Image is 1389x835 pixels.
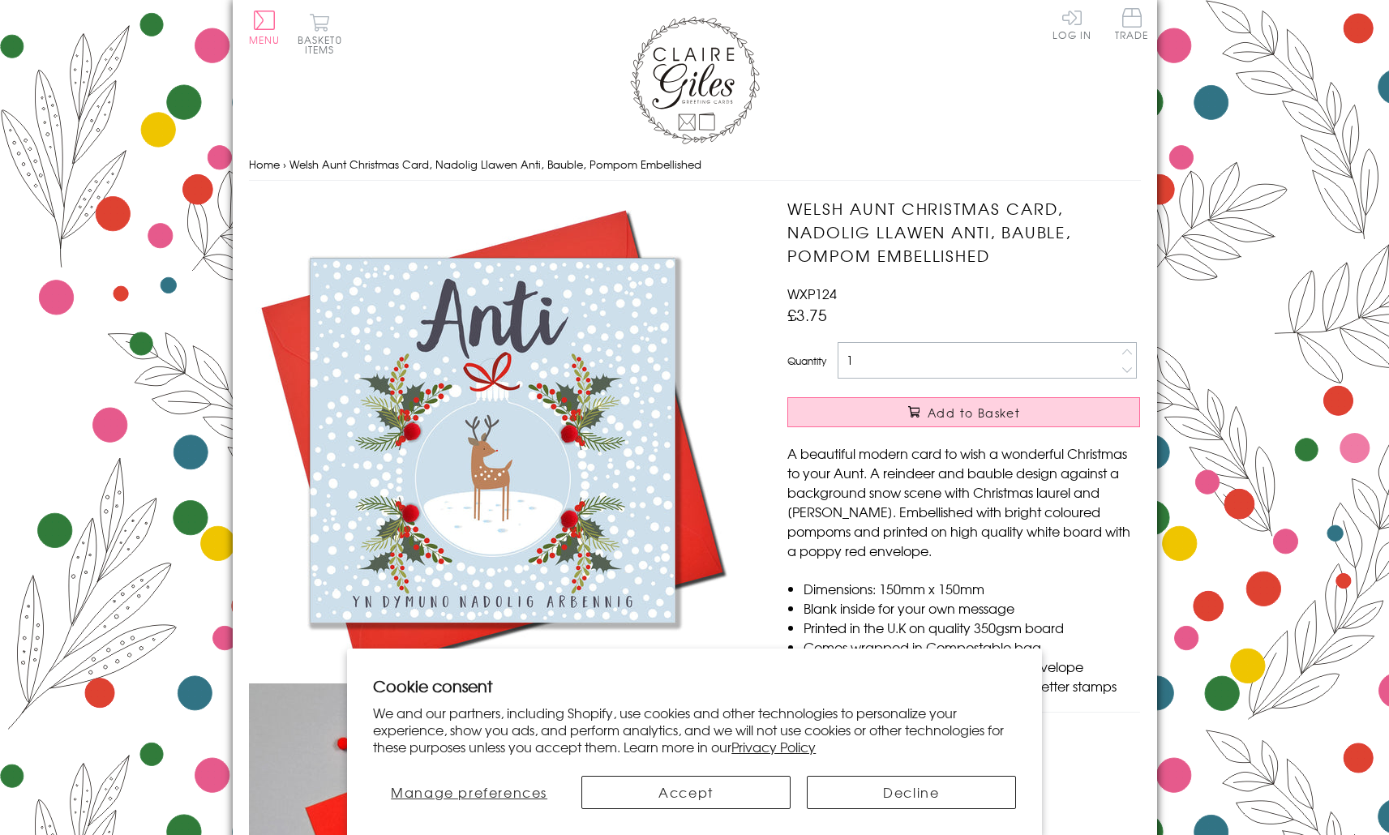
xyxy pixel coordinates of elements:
[787,443,1140,560] p: A beautiful modern card to wish a wonderful Christmas to your Aunt. A reindeer and bauble design ...
[787,397,1140,427] button: Add to Basket
[804,618,1140,637] li: Printed in the U.K on quality 350gsm board
[249,148,1141,182] nav: breadcrumbs
[305,32,342,57] span: 0 items
[249,11,281,45] button: Menu
[787,303,827,326] span: £3.75
[249,32,281,47] span: Menu
[373,776,565,809] button: Manage preferences
[928,405,1020,421] span: Add to Basket
[249,197,735,683] img: Welsh Aunt Christmas Card, Nadolig Llawen Anti, Bauble, Pompom Embellished
[1115,8,1149,40] span: Trade
[249,156,280,172] a: Home
[289,156,701,172] span: Welsh Aunt Christmas Card, Nadolig Llawen Anti, Bauble, Pompom Embellished
[373,704,1016,755] p: We and our partners, including Shopify, use cookies and other technologies to personalize your ex...
[804,598,1140,618] li: Blank inside for your own message
[373,674,1016,697] h2: Cookie consent
[581,776,791,809] button: Accept
[283,156,286,172] span: ›
[391,782,547,802] span: Manage preferences
[298,13,342,54] button: Basket0 items
[630,16,760,144] img: Claire Giles Greetings Cards
[787,353,826,368] label: Quantity
[787,284,837,303] span: WXP124
[804,637,1140,657] li: Comes wrapped in Compostable bag
[804,579,1140,598] li: Dimensions: 150mm x 150mm
[1052,8,1091,40] a: Log In
[787,197,1140,267] h1: Welsh Aunt Christmas Card, Nadolig Llawen Anti, Bauble, Pompom Embellished
[807,776,1016,809] button: Decline
[1115,8,1149,43] a: Trade
[731,737,816,756] a: Privacy Policy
